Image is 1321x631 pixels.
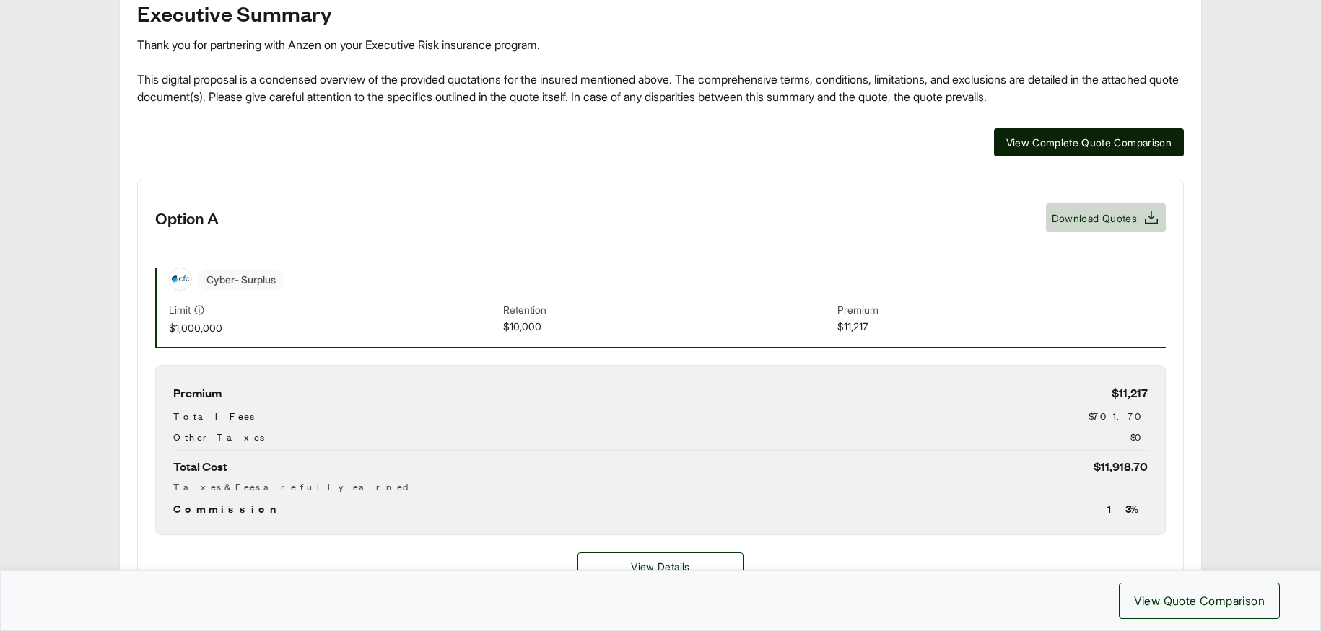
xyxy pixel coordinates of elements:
[1006,135,1172,150] span: View Complete Quote Comparison
[1112,383,1148,402] span: $11,217
[577,552,744,581] button: View Details
[631,559,689,574] span: View Details
[1107,500,1148,517] span: 13 %
[137,1,1184,25] h2: Executive Summary
[837,319,1166,335] span: $11,217
[1134,592,1265,609] span: View Quote Comparison
[169,302,191,317] span: Limit
[198,269,284,290] span: Cyber - Surplus
[1052,211,1137,226] span: Download Quotes
[137,36,1184,105] div: Thank you for partnering with Anzen on your Executive Risk insurance program. This digital propos...
[155,207,219,229] h3: Option A
[837,302,1166,319] span: Premium
[503,319,832,335] span: $10,000
[170,268,191,290] img: CFC
[173,429,264,444] span: Other Taxes
[1089,408,1148,423] span: $701.70
[994,128,1185,156] button: View Complete Quote Comparison
[1119,583,1280,619] button: View Quote Comparison
[1094,456,1148,476] span: $11,918.70
[173,500,283,517] span: Commission
[1130,429,1148,444] span: $0
[173,456,227,476] span: Total Cost
[503,302,832,319] span: Retention
[173,383,222,402] span: Premium
[577,552,744,581] a: Option A details
[173,479,1148,494] div: Taxes & Fees are fully earned.
[173,408,254,423] span: Total Fees
[1046,203,1166,232] button: Download Quotes
[169,320,497,335] span: $1,000,000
